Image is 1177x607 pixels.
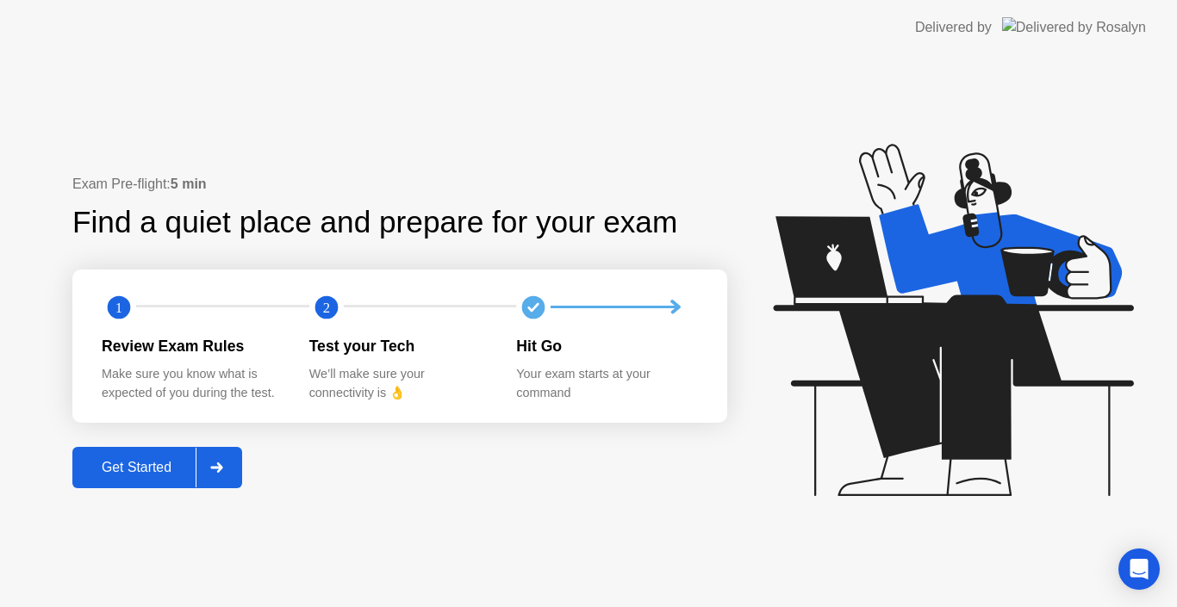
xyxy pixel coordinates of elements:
[516,335,696,357] div: Hit Go
[309,365,489,402] div: We’ll make sure your connectivity is 👌
[516,365,696,402] div: Your exam starts at your command
[78,460,196,475] div: Get Started
[102,365,282,402] div: Make sure you know what is expected of you during the test.
[1118,548,1160,590] div: Open Intercom Messenger
[1002,17,1146,37] img: Delivered by Rosalyn
[72,447,242,488] button: Get Started
[171,177,207,191] b: 5 min
[72,200,680,245] div: Find a quiet place and prepare for your exam
[309,335,489,357] div: Test your Tech
[323,299,330,315] text: 2
[915,17,992,38] div: Delivered by
[115,299,122,315] text: 1
[72,174,727,195] div: Exam Pre-flight:
[102,335,282,357] div: Review Exam Rules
